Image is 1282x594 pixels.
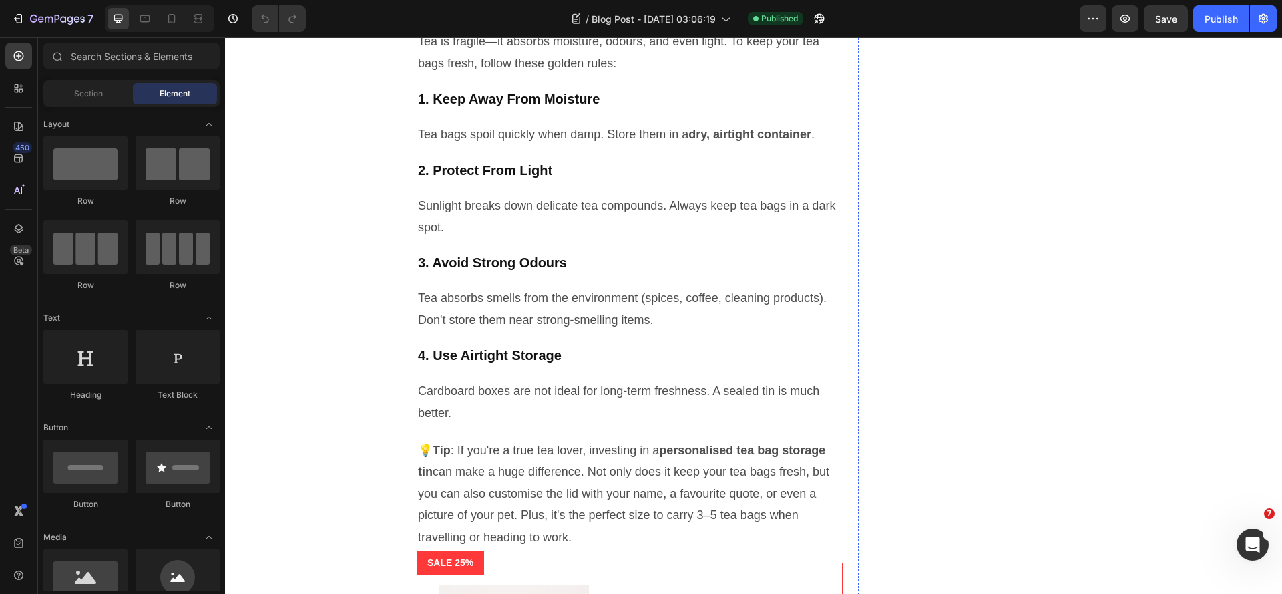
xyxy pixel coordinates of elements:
[586,12,589,26] span: /
[463,90,586,104] strong: dry, airtight container
[43,195,128,207] div: Row
[43,43,220,69] input: Search Sections & Elements
[208,406,226,420] strong: Tip
[198,417,220,438] span: Toggle open
[192,51,618,71] h2: 1. Keep Away From Moisture
[225,37,1282,594] iframe: Design area
[43,498,128,510] div: Button
[193,343,616,386] p: Cardboard boxes are not ideal for long-term freshness. A sealed tin is much better.
[136,498,220,510] div: Button
[1264,508,1275,519] span: 7
[160,88,190,100] span: Element
[43,422,68,434] span: Button
[192,513,259,538] pre: SALE 25%
[43,389,128,401] div: Heading
[198,114,220,135] span: Toggle open
[87,11,93,27] p: 7
[43,531,67,543] span: Media
[192,123,618,143] h2: 2. Protect From Light
[10,245,32,255] div: Beta
[193,86,616,108] p: Tea bags spoil quickly when damp. Store them in a .
[136,389,220,401] div: Text Block
[198,527,220,548] span: Toggle open
[192,308,618,328] h2: 4. Use Airtight Storage
[193,250,616,293] p: Tea absorbs smells from the environment (spices, coffee, cleaning products). Don't store them nea...
[136,279,220,291] div: Row
[5,5,99,32] button: 7
[252,5,306,32] div: Undo/Redo
[1205,12,1238,26] div: Publish
[193,402,616,510] p: 💡 : If you're a true tea lover, investing in a can make a huge difference. Not only does it keep ...
[74,88,103,100] span: Section
[761,13,798,25] span: Published
[43,118,69,130] span: Layout
[1193,5,1249,32] button: Publish
[1237,529,1269,561] iframe: Intercom live chat
[192,215,618,235] h2: 3. Avoid Strong Odours
[43,279,128,291] div: Row
[43,312,60,324] span: Text
[193,158,616,201] p: Sunlight breaks down delicate tea compounds. Always keep tea bags in a dark spot.
[1144,5,1188,32] button: Save
[136,195,220,207] div: Row
[385,553,596,579] h1: Dog Name Paw Tea Tin
[592,12,716,26] span: Blog Post - [DATE] 03:06:19
[1155,13,1177,25] span: Save
[198,307,220,329] span: Toggle open
[13,142,32,153] div: 450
